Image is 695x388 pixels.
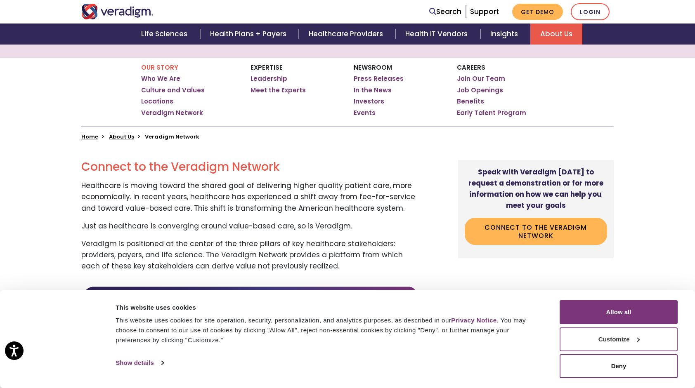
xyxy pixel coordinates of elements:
[81,238,418,272] p: Veradigm is positioned at the center of the three pillars of key healthcare stakeholders: provide...
[116,357,163,369] a: Show details
[465,218,607,245] a: Connect to the Veradigm Network
[457,86,503,94] a: Job Openings
[530,24,582,45] a: About Us
[457,75,505,83] a: Join Our Team
[81,221,418,232] p: Just as healthcare is converging around value-based care, so is Veradigm.
[395,24,480,45] a: Health IT Vendors
[116,315,541,345] div: This website uses cookies for site operation, security, personalization, and analytics purposes, ...
[354,75,404,83] a: Press Releases
[116,303,541,313] div: This website uses cookies
[560,327,678,351] button: Customize
[571,3,610,20] a: Login
[457,97,484,106] a: Benefits
[109,133,134,141] a: About Us
[131,24,200,45] a: Life Sciences
[480,24,530,45] a: Insights
[141,86,205,94] a: Culture and Values
[141,109,203,117] a: Veradigm Network
[354,97,384,106] a: Investors
[429,6,461,17] a: Search
[560,300,678,324] button: Allow all
[200,24,299,45] a: Health Plans + Payers
[512,4,563,20] a: Get Demo
[470,7,499,16] a: Support
[251,75,287,83] a: Leadership
[81,180,418,214] p: Healthcare is moving toward the shared goal of delivering higher quality patient care, more econo...
[354,86,392,94] a: In the News
[141,75,180,83] a: Who We Are
[81,160,418,174] h2: Connect to the Veradigm Network
[457,109,526,117] a: Early Talent Program
[451,317,496,324] a: Privacy Notice
[141,97,173,106] a: Locations
[354,109,376,117] a: Events
[299,24,395,45] a: Healthcare Providers
[81,133,98,141] a: Home
[560,354,678,378] button: Deny
[251,86,306,94] a: Meet the Experts
[81,4,154,19] img: Veradigm logo
[468,167,603,211] strong: Speak with Veradigm [DATE] to request a demonstration or for more information on how we can help ...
